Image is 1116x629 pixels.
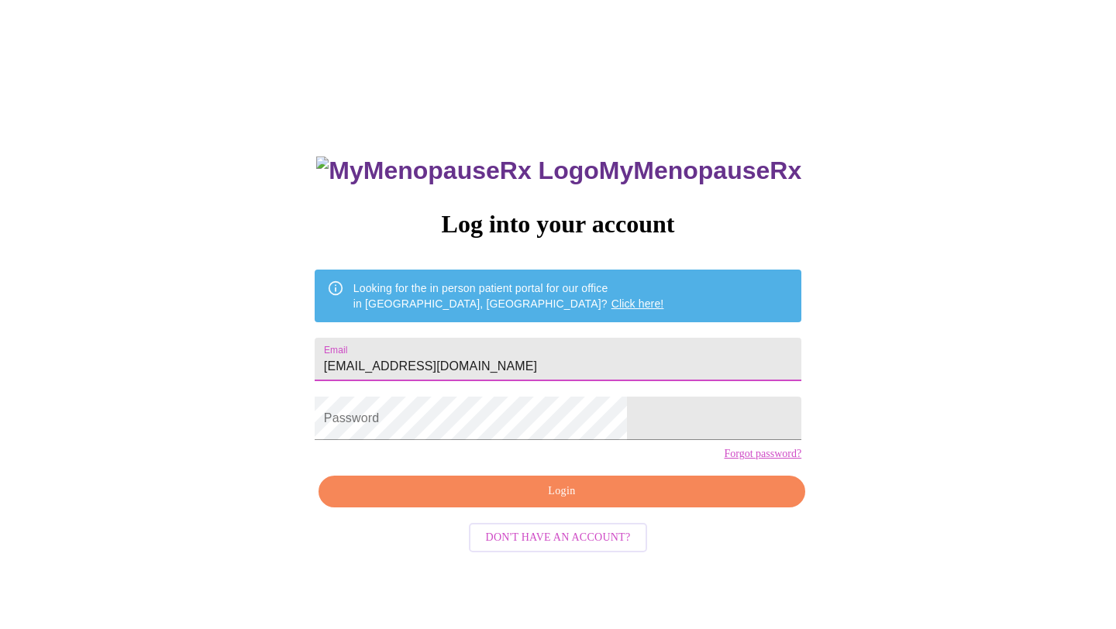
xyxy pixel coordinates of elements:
[611,297,664,310] a: Click here!
[316,156,598,185] img: MyMenopauseRx Logo
[319,476,805,507] button: Login
[353,274,664,318] div: Looking for the in person patient portal for our office in [GEOGRAPHIC_DATA], [GEOGRAPHIC_DATA]?
[316,156,801,185] h3: MyMenopauseRx
[336,482,787,501] span: Login
[315,210,801,239] h3: Log into your account
[724,448,801,460] a: Forgot password?
[465,530,652,543] a: Don't have an account?
[469,523,648,553] button: Don't have an account?
[486,528,631,548] span: Don't have an account?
